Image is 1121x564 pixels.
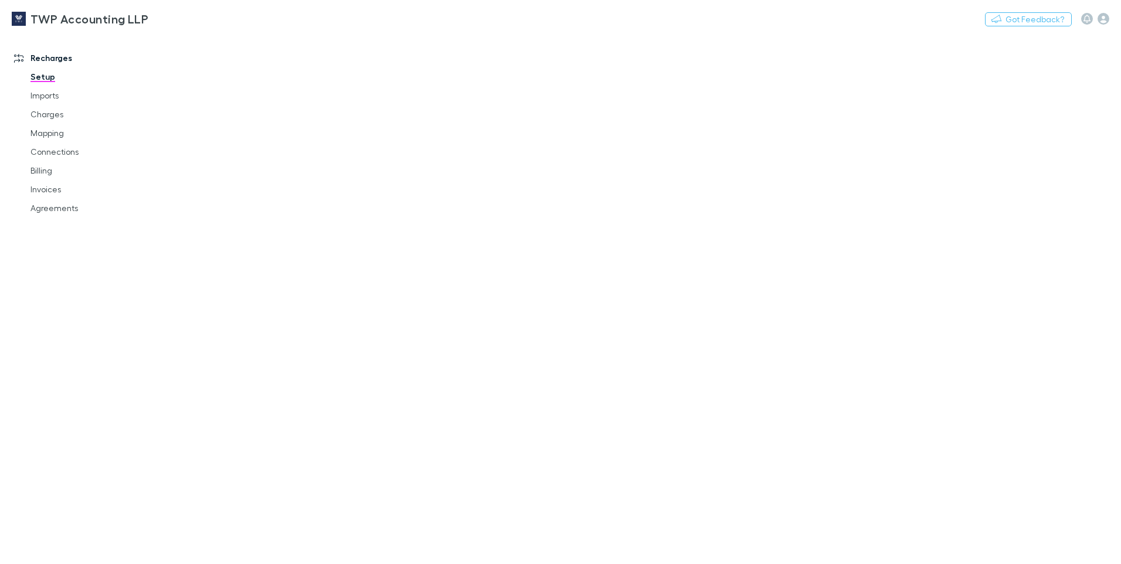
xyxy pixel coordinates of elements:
[19,199,158,218] a: Agreements
[19,105,158,124] a: Charges
[19,86,158,105] a: Imports
[2,49,158,67] a: Recharges
[19,124,158,142] a: Mapping
[985,12,1072,26] button: Got Feedback?
[19,142,158,161] a: Connections
[19,161,158,180] a: Billing
[19,180,158,199] a: Invoices
[12,12,26,26] img: TWP Accounting LLP's Logo
[30,12,148,26] h3: TWP Accounting LLP
[19,67,158,86] a: Setup
[5,5,155,33] a: TWP Accounting LLP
